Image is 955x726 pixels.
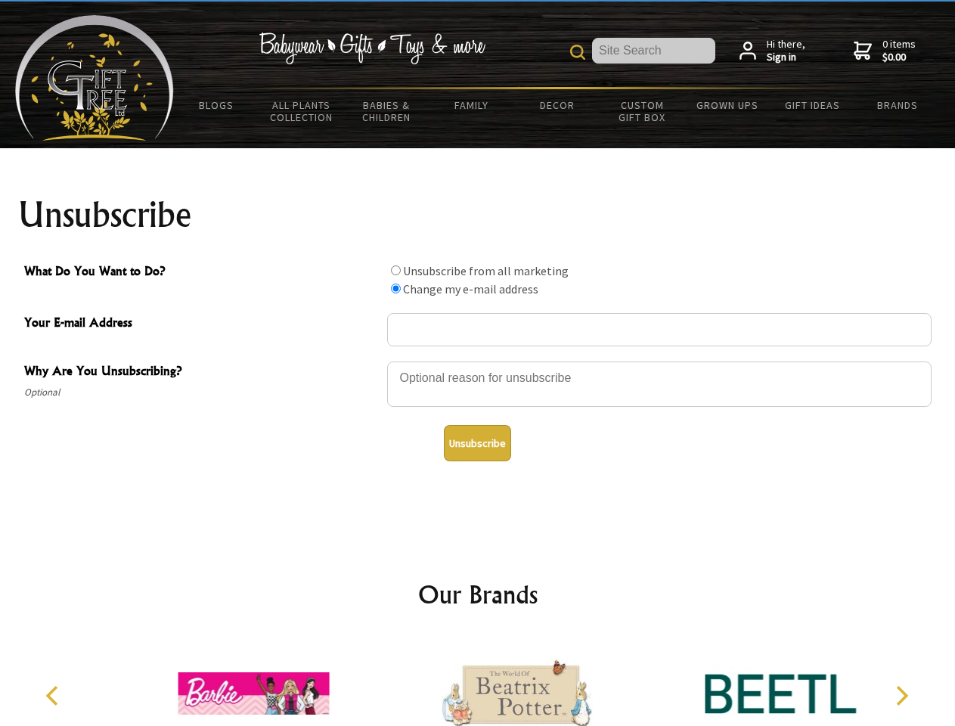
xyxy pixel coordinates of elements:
span: Your E-mail Address [24,313,380,335]
textarea: Why Are You Unsubscribing? [387,361,932,407]
label: Unsubscribe from all marketing [403,263,569,278]
h1: Unsubscribe [18,197,938,233]
input: What Do You Want to Do? [391,265,401,275]
input: Your E-mail Address [387,313,932,346]
a: Brands [855,89,941,121]
span: Optional [24,383,380,402]
button: Previous [38,679,71,712]
button: Next [885,679,918,712]
a: 0 items$0.00 [854,38,916,64]
img: product search [570,45,585,60]
strong: $0.00 [882,51,916,64]
a: All Plants Collection [259,89,345,133]
a: Gift Ideas [770,89,855,121]
a: Babies & Children [344,89,429,133]
a: Custom Gift Box [600,89,685,133]
input: What Do You Want to Do? [391,284,401,293]
button: Unsubscribe [444,425,511,461]
a: Family [429,89,515,121]
a: Hi there,Sign in [740,38,805,64]
span: 0 items [882,37,916,64]
a: Decor [514,89,600,121]
input: Site Search [592,38,715,64]
a: Grown Ups [684,89,770,121]
span: What Do You Want to Do? [24,262,380,284]
img: Babywear - Gifts - Toys & more [259,33,485,64]
strong: Sign in [767,51,805,64]
span: Why Are You Unsubscribing? [24,361,380,383]
img: Babyware - Gifts - Toys and more... [15,15,174,141]
label: Change my e-mail address [403,281,538,296]
a: BLOGS [174,89,259,121]
span: Hi there, [767,38,805,64]
h2: Our Brands [30,576,926,613]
